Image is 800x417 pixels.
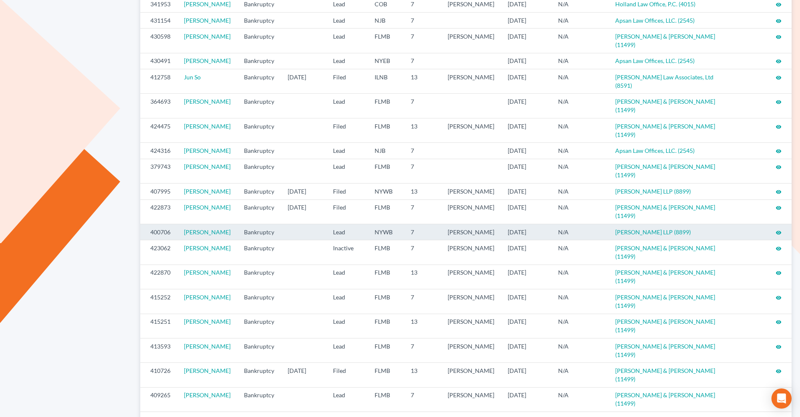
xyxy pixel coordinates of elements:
td: 424316 [140,143,177,159]
a: Apsan Law Offices, LLC. (2545) [615,147,695,154]
td: 7 [404,53,441,69]
td: 422870 [140,265,177,289]
a: [PERSON_NAME] [184,391,231,399]
td: N/A [551,240,609,265]
td: Bankruptcy [237,159,281,183]
td: FLMB [368,240,404,265]
td: [PERSON_NAME] [441,289,501,314]
td: [PERSON_NAME] [441,363,501,387]
a: [PERSON_NAME] & [PERSON_NAME] (11499) [615,163,715,178]
td: [PERSON_NAME] [441,69,501,94]
td: 13 [404,69,441,94]
td: Lead [326,94,368,118]
td: Bankruptcy [237,118,281,142]
td: 430491 [140,53,177,69]
td: Inactive [326,240,368,265]
td: NJB [368,12,404,28]
a: [PERSON_NAME] & [PERSON_NAME] (11499) [615,367,715,383]
td: Filed [326,184,368,199]
a: [PERSON_NAME] [184,294,231,301]
td: Lead [326,387,368,412]
td: N/A [551,363,609,387]
td: Bankruptcy [237,387,281,412]
td: [PERSON_NAME] [441,118,501,142]
td: 364693 [140,94,177,118]
td: [DATE] [501,338,551,362]
td: Bankruptcy [237,184,281,199]
td: Bankruptcy [237,265,281,289]
td: Lead [326,159,368,183]
td: 430598 [140,29,177,53]
td: NJB [368,143,404,159]
a: visibility [776,204,782,211]
i: visibility [776,246,782,252]
td: N/A [551,314,609,338]
td: 7 [404,143,441,159]
a: [PERSON_NAME] [184,123,231,130]
td: [DATE] [501,184,551,199]
td: 431154 [140,12,177,28]
td: 7 [404,338,441,362]
td: [DATE] [501,265,551,289]
td: [DATE] [501,69,551,94]
i: visibility [776,205,782,211]
a: [PERSON_NAME] [184,57,231,64]
td: 415251 [140,314,177,338]
i: visibility [776,319,782,325]
td: 13 [404,314,441,338]
td: N/A [551,265,609,289]
a: visibility [776,367,782,374]
td: Bankruptcy [237,94,281,118]
a: visibility [776,318,782,325]
i: visibility [776,368,782,374]
td: [DATE] [501,12,551,28]
a: visibility [776,244,782,252]
i: visibility [776,99,782,105]
td: N/A [551,338,609,362]
td: FLMB [368,289,404,314]
a: visibility [776,33,782,40]
i: visibility [776,34,782,40]
td: Bankruptcy [237,199,281,224]
a: [PERSON_NAME] [184,147,231,154]
td: 415252 [140,289,177,314]
td: FLMB [368,94,404,118]
td: FLMB [368,118,404,142]
td: [DATE] [501,387,551,412]
a: [PERSON_NAME] [184,204,231,211]
td: Bankruptcy [237,69,281,94]
td: 379743 [140,159,177,183]
td: 400706 [140,224,177,240]
a: visibility [776,343,782,350]
td: 412758 [140,69,177,94]
td: Lead [326,224,368,240]
td: N/A [551,53,609,69]
a: [PERSON_NAME] [184,228,231,236]
td: 13 [404,184,441,199]
td: N/A [551,159,609,183]
a: [PERSON_NAME] & [PERSON_NAME] (11499) [615,244,715,260]
a: [PERSON_NAME] LLP (8899) [615,188,691,195]
td: Lead [326,289,368,314]
td: Lead [326,265,368,289]
td: Bankruptcy [237,29,281,53]
a: Jun So [184,73,201,81]
td: 413593 [140,338,177,362]
a: [PERSON_NAME] [184,17,231,24]
td: 7 [404,387,441,412]
a: [PERSON_NAME] & [PERSON_NAME] (11499) [615,204,715,219]
a: visibility [776,163,782,170]
td: 424475 [140,118,177,142]
i: visibility [776,2,782,8]
td: N/A [551,224,609,240]
a: visibility [776,228,782,236]
td: FLMB [368,159,404,183]
td: FLMB [368,199,404,224]
a: [PERSON_NAME] Law Associates, Ltd (8591) [615,73,713,89]
td: [DATE] [501,159,551,183]
a: [PERSON_NAME] & [PERSON_NAME] (11499) [615,33,715,48]
div: Open Intercom Messenger [771,388,792,409]
td: NYWB [368,224,404,240]
a: visibility [776,147,782,154]
td: Filed [326,363,368,387]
